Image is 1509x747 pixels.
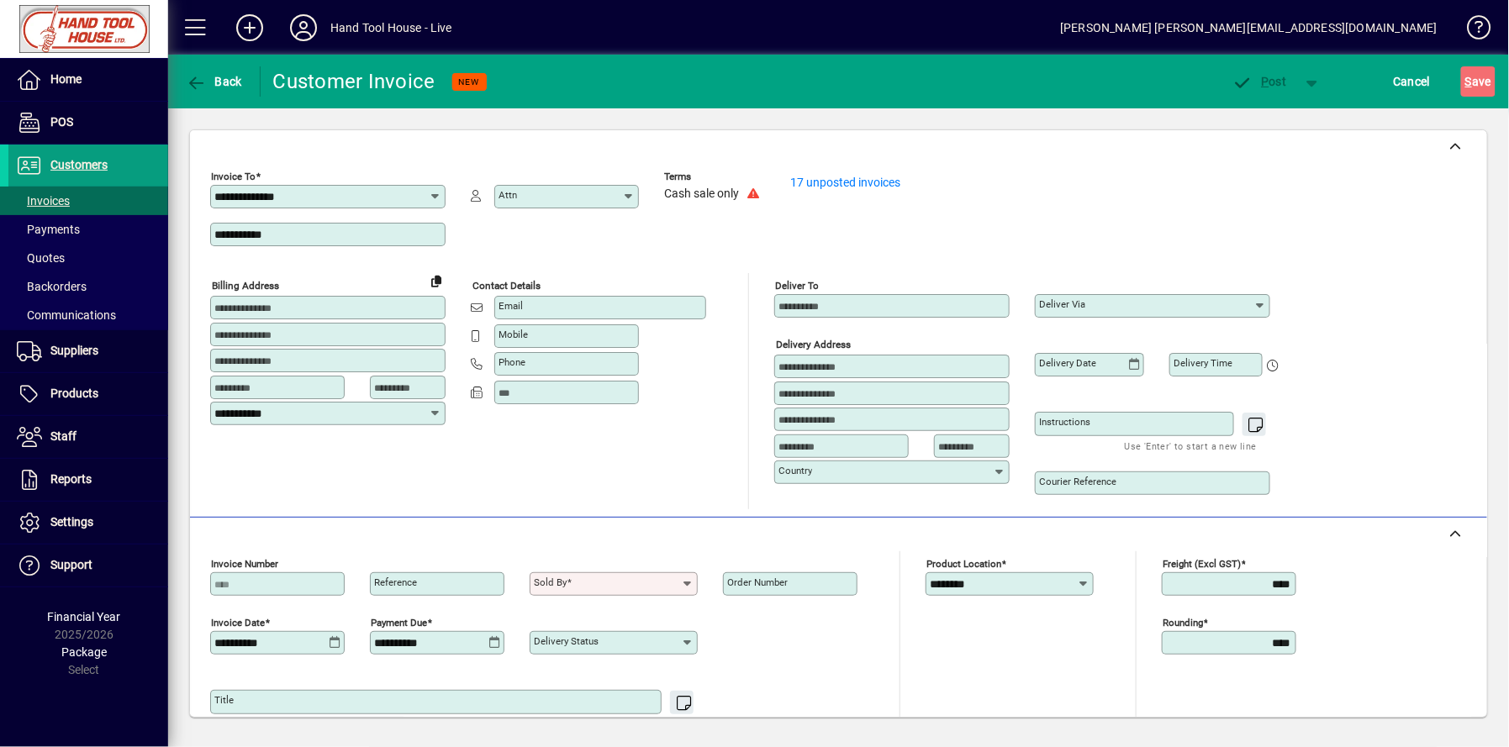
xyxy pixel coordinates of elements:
[8,459,168,501] a: Reports
[1039,357,1096,369] mat-label: Delivery date
[1125,436,1257,455] mat-hint: Use 'Enter' to start a new line
[552,714,684,734] mat-hint: Use 'Enter' to start a new line
[17,194,70,208] span: Invoices
[8,187,168,215] a: Invoices
[499,189,517,201] mat-label: Attn
[1390,66,1435,97] button: Cancel
[1465,68,1491,95] span: ave
[8,544,168,587] a: Support
[1465,75,1472,88] span: S
[50,515,93,529] span: Settings
[17,223,80,236] span: Payments
[50,387,98,400] span: Products
[664,171,765,182] span: Terms
[50,72,82,86] span: Home
[8,102,168,144] a: POS
[499,300,523,312] mat-label: Email
[1454,3,1488,58] a: Knowledge Base
[1039,298,1085,310] mat-label: Deliver via
[50,344,98,357] span: Suppliers
[50,158,108,171] span: Customers
[926,558,1001,570] mat-label: Product location
[1394,68,1431,95] span: Cancel
[1461,66,1496,97] button: Save
[374,576,417,588] mat-label: Reference
[8,416,168,458] a: Staff
[277,13,330,43] button: Profile
[61,645,107,659] span: Package
[50,429,77,443] span: Staff
[775,280,819,292] mat-label: Deliver To
[1224,66,1295,97] button: Post
[211,171,256,182] mat-label: Invoice To
[211,617,265,629] mat-label: Invoice date
[534,635,599,647] mat-label: Delivery status
[778,465,812,476] mat-label: Country
[48,610,121,623] span: Financial Year
[168,66,261,97] app-page-header-button: Back
[1163,558,1241,570] mat-label: Freight (excl GST)
[499,329,528,340] mat-label: Mobile
[8,215,168,244] a: Payments
[8,301,168,329] a: Communications
[50,558,92,571] span: Support
[214,694,234,706] mat-label: Title
[8,502,168,544] a: Settings
[330,14,452,41] div: Hand Tool House - Live
[499,356,525,368] mat-label: Phone
[1262,75,1269,88] span: P
[1039,416,1090,428] mat-label: Instructions
[1174,357,1232,369] mat-label: Delivery time
[8,373,168,415] a: Products
[8,272,168,301] a: Backorders
[50,472,92,486] span: Reports
[790,176,900,189] a: 17 unposted invoices
[186,75,242,88] span: Back
[17,280,87,293] span: Backorders
[211,558,278,570] mat-label: Invoice number
[8,59,168,101] a: Home
[1060,14,1438,41] div: [PERSON_NAME] [PERSON_NAME][EMAIL_ADDRESS][DOMAIN_NAME]
[534,576,567,588] mat-label: Sold by
[1163,617,1203,629] mat-label: Rounding
[371,617,427,629] mat-label: Payment due
[8,244,168,272] a: Quotes
[223,13,277,43] button: Add
[17,251,65,265] span: Quotes
[17,308,116,322] span: Communications
[1232,75,1287,88] span: ost
[50,115,73,129] span: POS
[664,187,739,201] span: Cash sale only
[8,330,168,372] a: Suppliers
[459,76,480,87] span: NEW
[273,68,435,95] div: Customer Invoice
[727,576,788,588] mat-label: Order number
[182,66,246,97] button: Back
[423,267,450,294] button: Copy to Delivery address
[1039,476,1116,487] mat-label: Courier Reference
